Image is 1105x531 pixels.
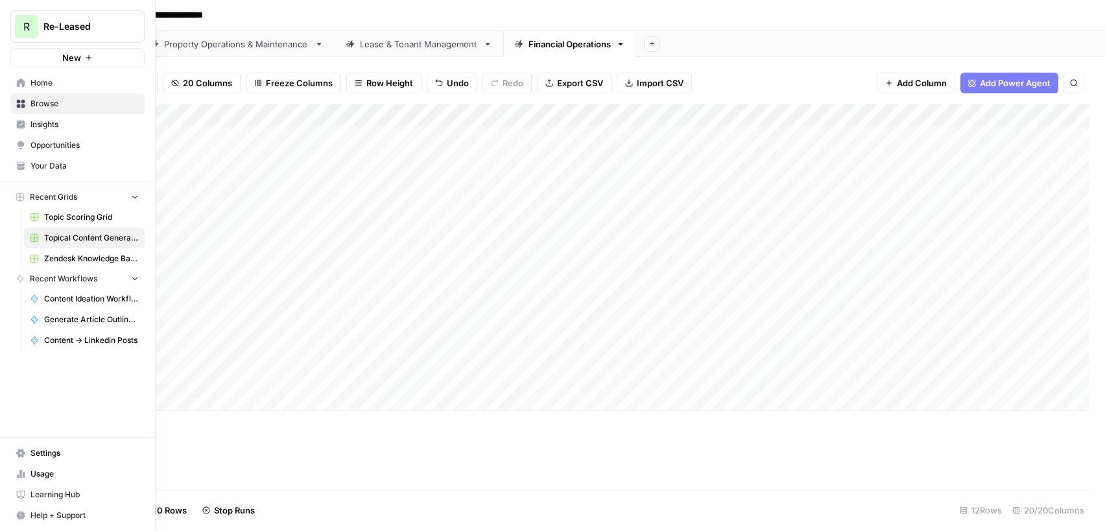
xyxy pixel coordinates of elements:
[10,484,145,505] a: Learning Hub
[30,468,139,480] span: Usage
[980,77,1051,89] span: Add Power Agent
[955,500,1007,521] div: 12 Rows
[10,464,145,484] a: Usage
[557,77,603,89] span: Export CSV
[10,187,145,207] button: Recent Grids
[537,73,612,93] button: Export CSV
[24,330,145,351] a: Content -> Linkedin Posts
[44,335,139,346] span: Content -> Linkedin Posts
[62,51,81,64] span: New
[23,19,30,34] span: R
[10,443,145,464] a: Settings
[30,510,139,521] span: Help + Support
[503,31,636,57] a: Financial Operations
[24,207,145,228] a: Topic Scoring Grid
[503,77,523,89] span: Redo
[10,73,145,93] a: Home
[877,73,955,93] button: Add Column
[30,98,139,110] span: Browse
[10,135,145,156] a: Opportunities
[139,31,335,57] a: Property Operations & Maintenance
[10,10,145,43] button: Workspace: Re-Leased
[30,489,139,501] span: Learning Hub
[44,211,139,223] span: Topic Scoring Grid
[44,293,139,305] span: Content Ideation Workflow
[10,93,145,114] a: Browse
[163,73,241,93] button: 20 Columns
[10,269,145,289] button: Recent Workflows
[44,314,139,325] span: Generate Article Outline + Deep Research
[30,273,97,285] span: Recent Workflows
[10,48,145,67] button: New
[482,73,532,93] button: Redo
[960,73,1058,93] button: Add Power Agent
[195,500,263,521] button: Stop Runs
[897,77,947,89] span: Add Column
[24,309,145,330] a: Generate Article Outline + Deep Research
[30,139,139,151] span: Opportunities
[447,77,469,89] span: Undo
[366,77,413,89] span: Row Height
[164,38,309,51] div: Property Operations & Maintenance
[44,253,139,265] span: Zendesk Knowledge Base Update
[1007,500,1089,521] div: 20/20 Columns
[30,191,77,203] span: Recent Grids
[266,77,333,89] span: Freeze Columns
[43,20,122,33] span: Re-Leased
[214,504,255,517] span: Stop Runs
[135,504,187,517] span: Add 10 Rows
[335,31,503,57] a: Lease & Tenant Management
[10,505,145,526] button: Help + Support
[637,77,683,89] span: Import CSV
[529,38,611,51] div: Financial Operations
[360,38,478,51] div: Lease & Tenant Management
[30,119,139,130] span: Insights
[346,73,422,93] button: Row Height
[427,73,477,93] button: Undo
[30,447,139,459] span: Settings
[44,232,139,244] span: Topical Content Generation Grid
[246,73,341,93] button: Freeze Columns
[24,289,145,309] a: Content Ideation Workflow
[24,248,145,269] a: Zendesk Knowledge Base Update
[10,114,145,135] a: Insights
[183,77,232,89] span: 20 Columns
[30,77,139,89] span: Home
[24,228,145,248] a: Topical Content Generation Grid
[30,160,139,172] span: Your Data
[10,156,145,176] a: Your Data
[617,73,692,93] button: Import CSV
